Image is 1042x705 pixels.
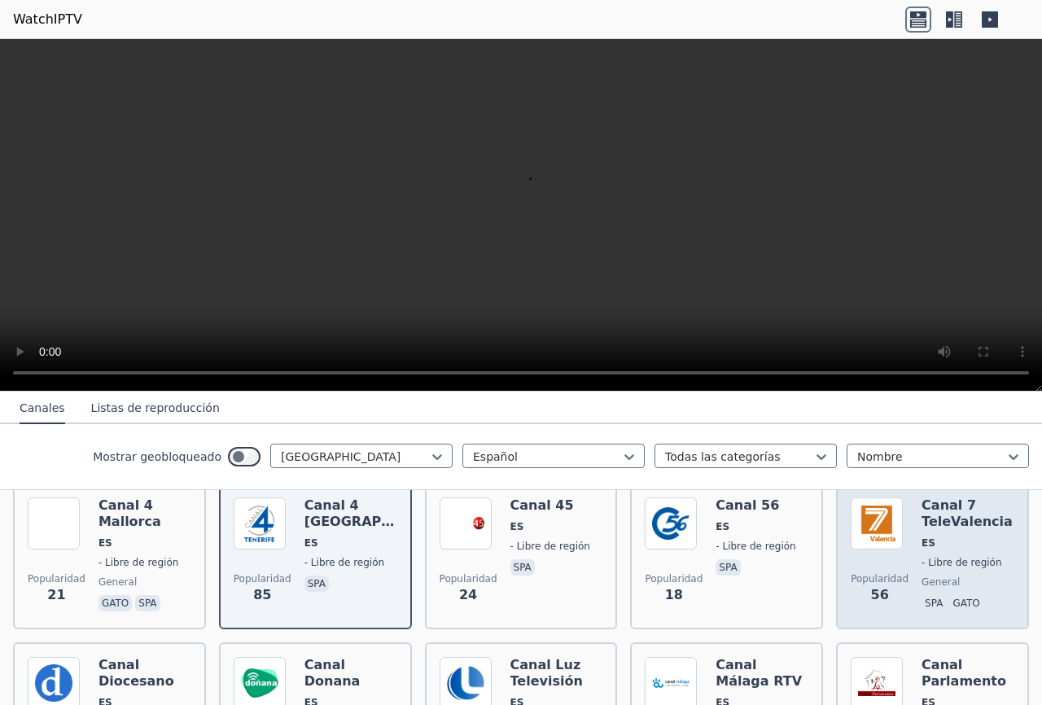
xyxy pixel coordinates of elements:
img: Canal 45 [440,497,492,550]
span: 24 [459,585,477,605]
p: spa [716,559,740,576]
p: spa [922,595,946,611]
span: Popularidad [28,572,85,585]
p: gato [949,595,983,611]
span: 85 [253,585,271,605]
h6: Canal 4 [GEOGRAPHIC_DATA] [304,497,397,530]
span: - Libre de región [99,556,178,569]
img: Canal 7 TeleValencia [851,497,903,550]
p: gato [99,595,132,611]
span: ES [716,520,729,533]
span: ES [304,536,318,550]
span: Popularidad [645,572,703,585]
span: general [922,576,960,589]
img: Canal 4 Mallorca [28,497,80,550]
p: spa [510,559,535,576]
img: Canal 56 [645,497,697,550]
h6: Canal Donana [304,657,397,690]
span: - Libre de región [510,540,590,553]
span: ES [510,520,524,533]
h6: Canal 7 TeleValencia [922,497,1014,530]
h6: Canal 45 [510,497,590,514]
label: Mostrar geobloqueado [93,449,221,465]
h6: Canal Parlamento [922,657,1014,690]
h6: Canal 56 [716,497,795,514]
h6: Canal Luz Televisión [510,657,603,690]
span: general [99,576,137,589]
span: ES [922,536,935,550]
span: 56 [871,585,889,605]
h6: Canal Málaga RTV [716,657,808,690]
button: Canales [20,393,65,424]
span: Popularidad [234,572,291,585]
h6: Canal Diocesano [99,657,191,690]
button: Listas de reproducción [91,393,220,424]
span: Popularidad [440,572,497,585]
span: Popularidad [851,572,908,585]
p: spa [304,576,329,592]
p: spa [135,595,160,611]
h6: Canal 4 Mallorca [99,497,191,530]
span: 21 [47,585,65,605]
a: WatchIPTV [13,10,82,29]
span: 18 [665,585,683,605]
span: - Libre de región [922,556,1001,569]
img: Canal 4 Tenerife [234,497,286,550]
span: - Libre de región [304,556,384,569]
span: - Libre de región [716,540,795,553]
span: ES [99,536,112,550]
